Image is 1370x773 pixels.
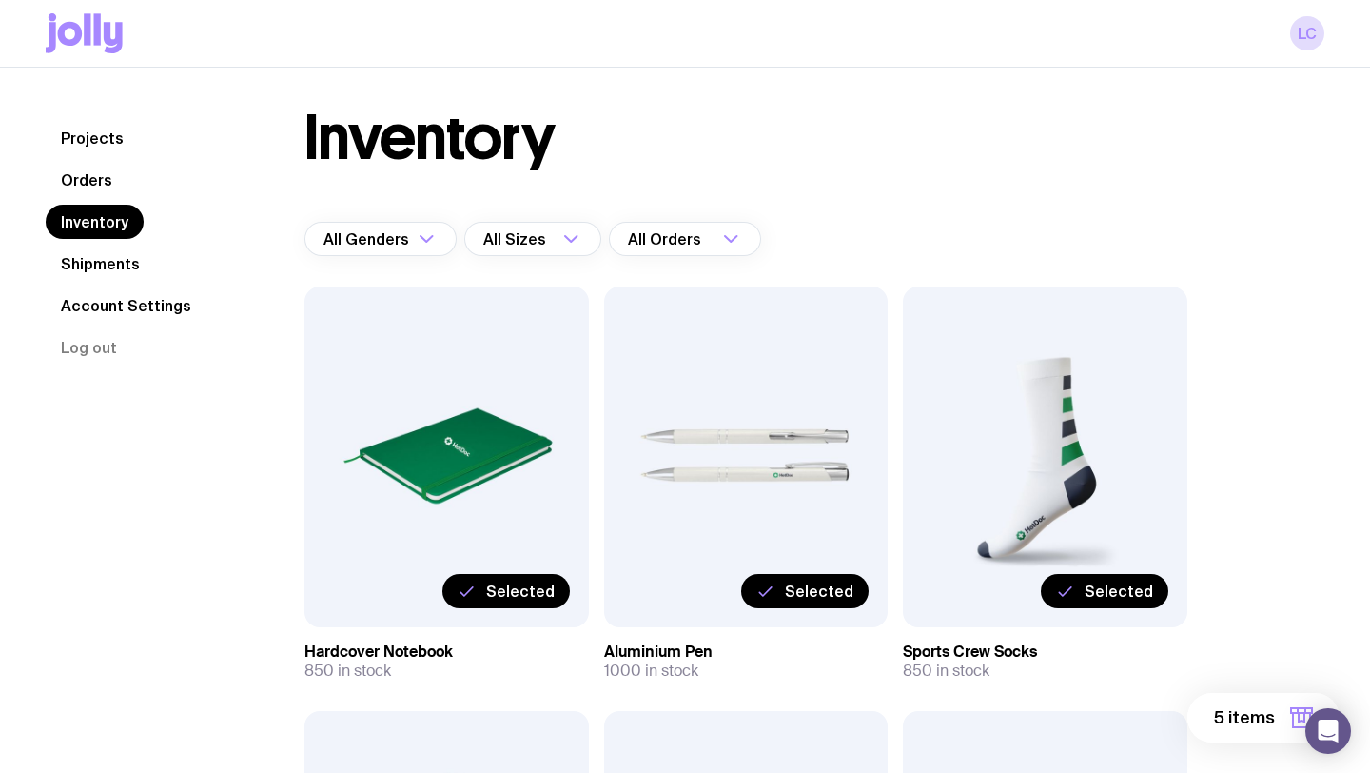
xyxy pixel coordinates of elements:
span: Selected [1085,582,1153,601]
a: Shipments [46,247,155,281]
button: Log out [46,330,132,365]
input: Search for option [705,222,717,256]
div: Search for option [304,222,457,256]
a: Inventory [46,205,144,239]
a: Orders [46,163,127,197]
div: Search for option [464,222,601,256]
a: Projects [46,121,139,155]
h3: Aluminium Pen [604,643,889,662]
span: Selected [486,582,555,601]
h3: Hardcover Notebook [304,643,589,662]
span: All Orders [628,222,705,256]
div: Search for option [609,222,761,256]
input: Search for option [550,222,558,256]
span: Selected [785,582,853,601]
span: All Genders [323,222,413,256]
a: LC [1290,16,1324,50]
button: 5 items [1187,693,1340,743]
span: All Sizes [483,222,550,256]
span: 1000 in stock [604,662,698,681]
h1: Inventory [304,108,555,168]
a: Account Settings [46,288,206,323]
span: 850 in stock [304,662,391,681]
span: 5 items [1214,706,1275,729]
h3: Sports Crew Socks [903,643,1187,662]
span: 850 in stock [903,662,989,681]
div: Open Intercom Messenger [1305,708,1351,754]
